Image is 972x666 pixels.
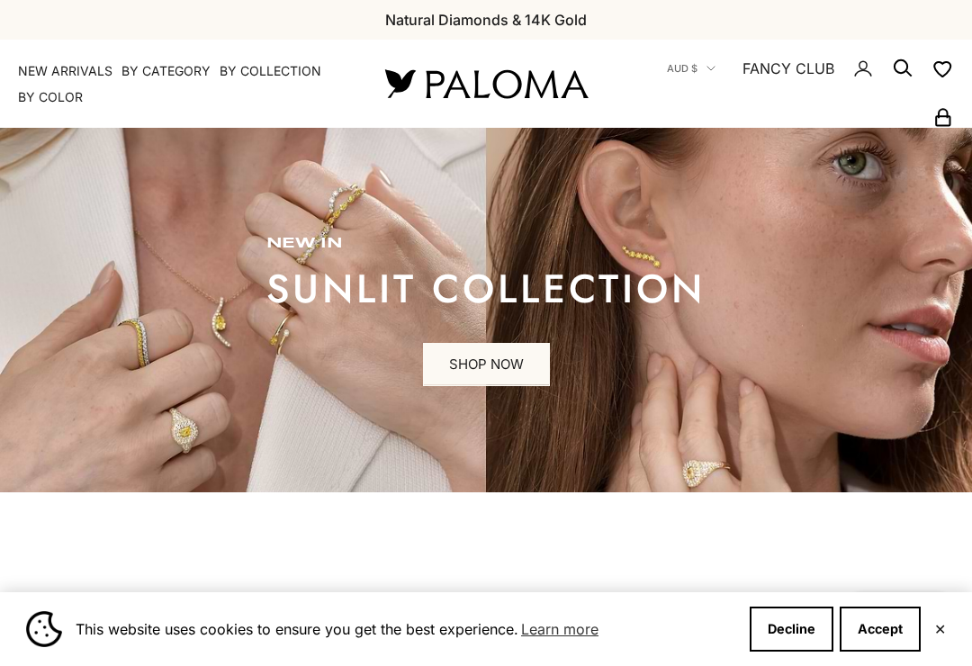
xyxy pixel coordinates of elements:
[934,624,946,634] button: Close
[266,271,706,307] p: sunlit collection
[385,8,587,31] p: Natural Diamonds & 14K Gold
[76,616,735,643] span: This website uses cookies to ensure you get the best experience.
[266,235,706,253] p: new in
[220,62,321,80] summary: By Collection
[750,607,833,652] button: Decline
[79,586,893,622] p: SHOP BY CATEGORY
[667,60,697,76] span: AUD $
[18,62,342,106] nav: Primary navigation
[18,62,112,80] a: NEW ARRIVALS
[667,60,715,76] button: AUD $
[518,616,601,643] a: Learn more
[742,57,834,80] a: FANCY CLUB
[121,62,211,80] summary: By Category
[18,88,83,106] summary: By Color
[840,607,921,652] button: Accept
[630,40,954,128] nav: Secondary navigation
[423,343,550,386] a: SHOP NOW
[26,611,62,647] img: Cookie banner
